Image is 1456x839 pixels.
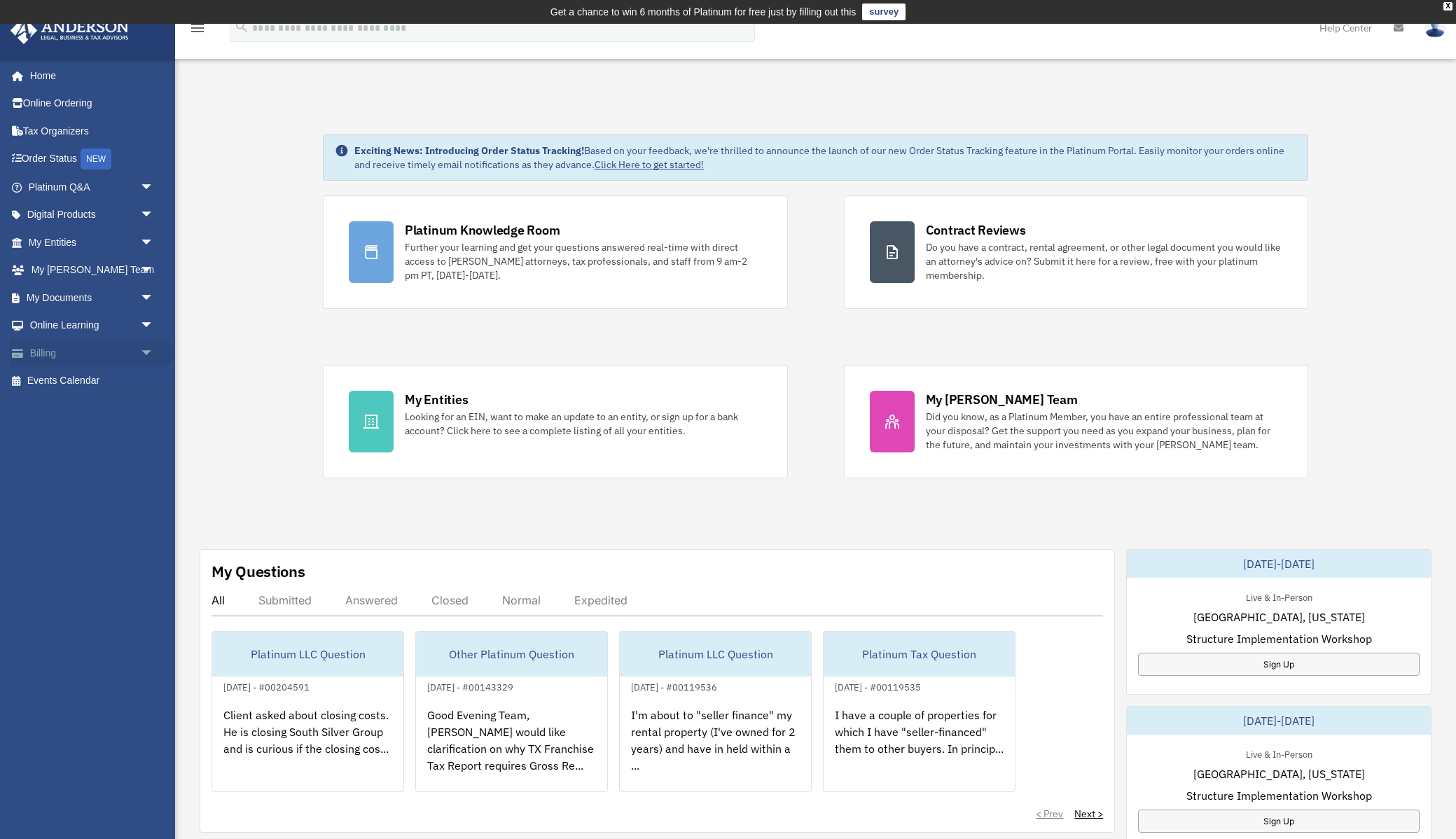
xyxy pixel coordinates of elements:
i: menu [189,20,206,36]
span: [GEOGRAPHIC_DATA], [US_STATE] [1193,609,1365,625]
div: NEW [81,148,111,169]
a: My Documentsarrow_drop_down [10,284,175,312]
a: Platinum Knowledge Room Further your learning and get your questions answered real-time with dire... [323,195,788,309]
strong: Exciting News: Introducing Order Status Tracking! [354,144,584,157]
div: Get a chance to win 6 months of Platinum for free just by filling out this [550,4,857,20]
div: I have a couple of properties for which I have "seller-financed" them to other buyers. In princip... [824,695,1015,805]
div: [DATE] - #00119535 [824,679,932,693]
div: Live & In-Person [1235,589,1324,604]
a: My [PERSON_NAME] Teamarrow_drop_down [10,256,175,284]
div: Platinum LLC Question [620,632,811,677]
div: Platinum Tax Question [824,632,1015,677]
a: Platinum Q&Aarrow_drop_down [10,173,175,201]
a: Billingarrow_drop_down [10,339,175,367]
div: Further your learning and get your questions answered real-time with direct access to [PERSON_NAM... [405,240,762,282]
div: [DATE]-[DATE] [1127,550,1431,578]
div: [DATE] - #00143329 [416,679,525,693]
a: Order StatusNEW [10,145,175,174]
a: menu [189,25,206,36]
a: Contract Reviews Do you have a contract, rental agreement, or other legal document you would like... [844,195,1309,309]
div: Answered [345,593,398,607]
div: [DATE] - #00204591 [212,679,321,693]
div: Other Platinum Question [416,632,607,677]
div: Did you know, as a Platinum Member, you have an entire professional team at your disposal? Get th... [926,410,1283,452]
div: Closed [431,593,469,607]
a: My Entities Looking for an EIN, want to make an update to an entity, or sign up for a bank accoun... [323,365,788,478]
div: Platinum LLC Question [212,632,403,677]
a: Platinum LLC Question[DATE] - #00119536I'm about to "seller finance" my rental property (I've own... [619,631,812,792]
div: My [PERSON_NAME] Team [926,391,1078,408]
div: Looking for an EIN, want to make an update to an entity, or sign up for a bank account? Click her... [405,410,762,438]
div: Do you have a contract, rental agreement, or other legal document you would like an attorney's ad... [926,240,1283,282]
div: Based on your feedback, we're thrilled to announce the launch of our new Order Status Tracking fe... [354,144,1296,172]
div: Live & In-Person [1235,746,1324,761]
a: Platinum LLC Question[DATE] - #00204591Client asked about closing costs. He is closing South Silv... [212,631,404,792]
a: Sign Up [1138,810,1420,833]
a: Click Here to get started! [595,158,704,171]
div: Contract Reviews [926,221,1026,239]
a: Online Ordering [10,90,175,118]
a: Platinum Tax Question[DATE] - #00119535I have a couple of properties for which I have "seller-fin... [823,631,1015,792]
div: close [1443,2,1452,11]
a: Home [10,62,168,90]
a: Online Learningarrow_drop_down [10,312,175,340]
span: arrow_drop_down [140,173,168,202]
div: [DATE]-[DATE] [1127,707,1431,735]
i: search [234,19,249,34]
span: arrow_drop_down [140,228,168,257]
div: All [212,593,225,607]
span: arrow_drop_down [140,339,168,368]
img: User Pic [1424,18,1445,38]
a: Events Calendar [10,367,175,395]
div: Normal [502,593,541,607]
a: Next > [1074,807,1103,821]
span: arrow_drop_down [140,256,168,285]
div: My Entities [405,391,468,408]
span: arrow_drop_down [140,284,168,312]
a: Other Platinum Question[DATE] - #00143329Good Evening Team, [PERSON_NAME] would like clarificatio... [415,631,608,792]
div: Client asked about closing costs. He is closing South Silver Group and is curious if the closing ... [212,695,403,805]
a: My Entitiesarrow_drop_down [10,228,175,256]
a: My [PERSON_NAME] Team Did you know, as a Platinum Member, you have an entire professional team at... [844,365,1309,478]
a: Digital Productsarrow_drop_down [10,201,175,229]
a: Sign Up [1138,653,1420,676]
div: [DATE] - #00119536 [620,679,728,693]
div: Good Evening Team, [PERSON_NAME] would like clarification on why TX Franchise Tax Report requires... [416,695,607,805]
a: Tax Organizers [10,117,175,145]
div: Platinum Knowledge Room [405,221,560,239]
span: Structure Implementation Workshop [1186,787,1372,804]
span: arrow_drop_down [140,201,168,230]
div: My Questions [212,561,305,582]
a: survey [862,4,906,20]
span: arrow_drop_down [140,312,168,340]
span: [GEOGRAPHIC_DATA], [US_STATE] [1193,765,1365,782]
div: Expedited [574,593,628,607]
div: Submitted [258,593,312,607]
div: I'm about to "seller finance" my rental property (I've owned for 2 years) and have in held within... [620,695,811,805]
img: Anderson Advisors Platinum Portal [6,17,133,44]
span: Structure Implementation Workshop [1186,630,1372,647]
